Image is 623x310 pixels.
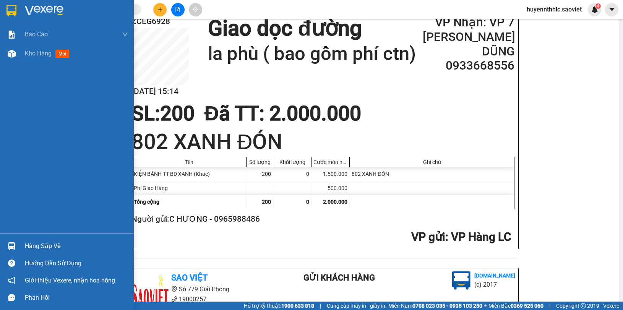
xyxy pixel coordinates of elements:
[591,6,598,13] img: icon-new-feature
[8,260,15,267] span: question-circle
[131,294,273,304] li: 19000257
[6,5,16,16] img: logo-vxr
[488,302,544,310] span: Miền Bắc
[175,7,180,12] span: file-add
[484,304,487,307] span: ⚪️
[323,199,347,205] span: 2.000.000
[25,292,128,304] div: Phản hồi
[132,167,247,181] div: KIỆN BÁNH TT BD XANH (Khác)
[208,42,416,66] h1: la phù ( bao gồm phí ctn)
[131,229,511,245] h2: : VP Hàng LC
[247,167,273,181] div: 200
[411,230,445,243] span: VP gửi
[423,44,514,59] h2: DŨNG
[134,159,244,165] div: Tên
[303,273,375,282] b: Gửi khách hàng
[327,302,386,310] span: Cung cấp máy in - giấy in:
[131,284,273,294] li: Số 779 Giải Phóng
[313,159,347,165] div: Cước món hàng
[581,303,586,308] span: copyright
[204,102,361,125] span: Đã TT : 2.000.000
[134,199,159,205] span: Tổng cộng
[605,3,618,16] button: caret-down
[131,271,169,310] img: logo.jpg
[311,167,350,181] div: 1.500.000
[452,271,470,290] img: logo.jpg
[189,3,202,16] button: aim
[262,199,271,205] span: 200
[511,303,544,309] strong: 0369 525 060
[311,181,350,195] div: 500.000
[275,159,309,165] div: Khối lượng
[412,303,482,309] strong: 0708 023 035 - 0935 103 250
[352,159,512,165] div: Ghi chú
[157,7,163,12] span: plus
[595,3,601,9] sup: 4
[423,58,514,73] h2: 0933668556
[25,276,115,285] span: Giới thiệu Vexere, nhận hoa hồng
[193,7,198,12] span: aim
[25,50,52,57] span: Kho hàng
[208,15,416,42] h1: Giao dọc đường
[388,302,482,310] span: Miền Nam
[131,127,514,157] h1: 802 XANH ĐÓN
[25,29,48,39] span: Báo cáo
[608,6,615,13] span: caret-down
[171,273,208,282] b: Sao Việt
[350,167,514,181] div: 802 XANH ĐÓN
[171,286,177,292] span: environment
[171,3,185,16] button: file-add
[171,296,177,302] span: phone
[597,3,599,9] span: 4
[132,181,247,195] div: Phí Giao Hàng
[474,280,515,289] li: (c) 2017
[8,242,16,250] img: warehouse-icon
[474,273,515,279] b: [DOMAIN_NAME]
[8,31,16,39] img: solution-icon
[131,15,189,28] h2: ZCEG6928
[8,277,15,284] span: notification
[320,302,321,310] span: |
[55,50,69,58] span: mới
[8,294,15,301] span: message
[273,167,311,181] div: 0
[244,302,314,310] span: Hỗ trợ kỹ thuật:
[25,258,128,269] div: Hướng dẫn sử dụng
[248,159,271,165] div: Số lượng
[25,240,128,252] div: Hàng sắp về
[131,85,189,98] h2: [DATE] 15:14
[122,31,128,37] span: down
[423,15,514,44] h2: VP Nhận: VP 7 [PERSON_NAME]
[131,102,160,125] span: SL:
[281,303,314,309] strong: 1900 633 818
[160,102,195,125] span: 200
[153,3,167,16] button: plus
[549,302,550,310] span: |
[521,5,588,14] span: huyennthhlc.saoviet
[8,50,16,58] img: warehouse-icon
[306,199,309,205] span: 0
[131,213,511,226] h2: Người gửi: C HƯƠNG - 0965988486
